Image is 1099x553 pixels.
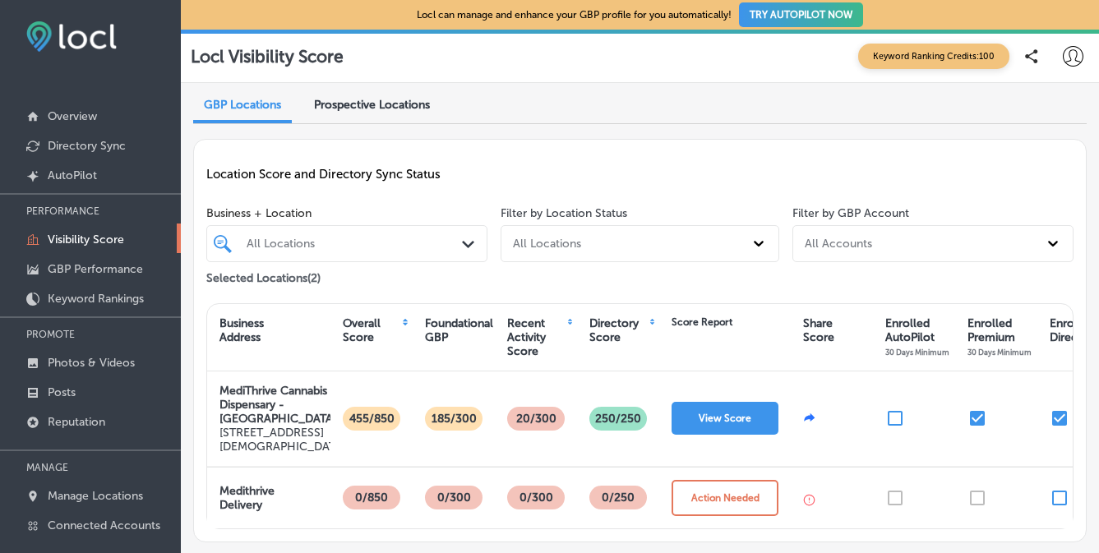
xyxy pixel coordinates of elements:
[885,316,949,358] div: Enrolled AutoPilot
[48,518,160,532] p: Connected Accounts
[48,168,97,182] p: AutoPilot
[425,316,493,344] div: Foundational GBP
[511,407,561,431] p: 20/300
[343,316,400,344] div: Overall Score
[803,316,834,344] div: Share Score
[432,486,476,509] p: 0/300
[507,316,566,358] div: Recent Activity Score
[204,98,281,112] span: GBP Locations
[48,139,126,153] p: Directory Sync
[344,407,399,431] p: 455/850
[967,316,1032,358] div: Enrolled Premium
[858,44,1009,69] span: Keyword Ranking Credits: 100
[48,356,135,370] p: Photos & Videos
[48,292,144,306] p: Keyword Rankings
[739,2,863,27] button: TRY AUTOPILOT NOW
[672,316,732,328] div: Score Report
[350,486,393,509] p: 0/850
[219,426,345,454] p: [STREET_ADDRESS][DEMOGRAPHIC_DATA]
[247,237,464,251] div: All Locations
[219,384,336,426] strong: MediThrive Cannabis Dispensary - [GEOGRAPHIC_DATA]
[967,348,1032,357] span: 30 Days Minimum
[48,262,143,276] p: GBP Performance
[589,316,648,344] div: Directory Score
[206,167,1074,182] p: Location Score and Directory Sync Status
[314,98,430,112] span: Prospective Locations
[515,486,558,509] p: 0/300
[672,480,778,516] button: Action Needed
[427,407,482,431] p: 185/300
[48,109,97,123] p: Overview
[219,316,264,344] div: Business Address
[597,486,640,509] p: 0 /250
[48,415,105,429] p: Reputation
[792,206,909,220] label: Filter by GBP Account
[885,348,949,357] span: 30 Days Minimum
[26,21,117,52] img: fda3e92497d09a02dc62c9cd864e3231.png
[48,489,143,503] p: Manage Locations
[513,237,581,251] div: All Locations
[206,265,321,285] p: Selected Locations ( 2 )
[590,407,646,431] p: 250 /250
[805,237,872,251] div: All Accounts
[219,484,275,512] strong: Medithrive Delivery
[191,46,344,67] p: Locl Visibility Score
[48,385,76,399] p: Posts
[501,206,627,220] label: Filter by Location Status
[672,402,778,435] button: View Score
[48,233,124,247] p: Visibility Score
[206,206,487,220] span: Business + Location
